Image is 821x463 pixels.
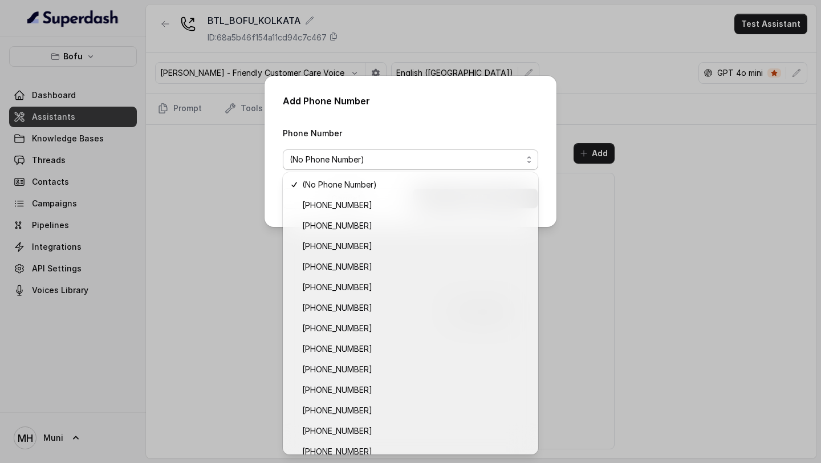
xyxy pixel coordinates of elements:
span: [PHONE_NUMBER] [302,342,529,356]
span: [PHONE_NUMBER] [302,260,529,274]
button: (No Phone Number) [283,149,538,170]
span: [PHONE_NUMBER] [302,219,529,233]
span: (No Phone Number) [290,153,522,166]
div: (No Phone Number) [283,172,538,454]
span: [PHONE_NUMBER] [302,281,529,294]
span: [PHONE_NUMBER] [302,363,529,376]
span: [PHONE_NUMBER] [302,239,529,253]
span: (No Phone Number) [302,178,529,192]
span: [PHONE_NUMBER] [302,424,529,438]
span: [PHONE_NUMBER] [302,383,529,397]
span: [PHONE_NUMBER] [302,301,529,315]
span: [PHONE_NUMBER] [302,445,529,458]
span: [PHONE_NUMBER] [302,404,529,417]
span: [PHONE_NUMBER] [302,322,529,335]
span: [PHONE_NUMBER] [302,198,529,212]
